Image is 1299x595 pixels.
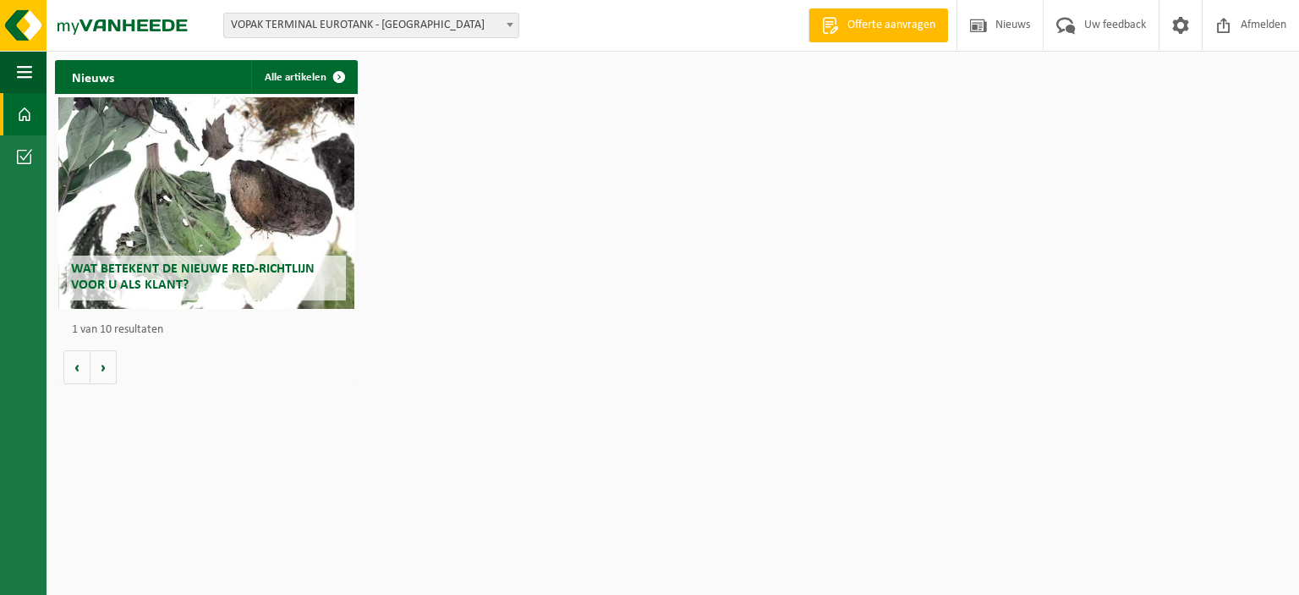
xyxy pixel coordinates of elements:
[808,8,948,42] a: Offerte aanvragen
[223,13,519,38] span: VOPAK TERMINAL EUROTANK - ANTWERPEN
[8,558,282,595] iframe: chat widget
[55,60,131,93] h2: Nieuws
[251,60,356,94] a: Alle artikelen
[90,350,117,384] button: Volgende
[63,350,90,384] button: Vorige
[72,324,349,336] p: 1 van 10 resultaten
[224,14,518,37] span: VOPAK TERMINAL EUROTANK - ANTWERPEN
[58,97,355,309] a: Wat betekent de nieuwe RED-richtlijn voor u als klant?
[843,17,940,34] span: Offerte aanvragen
[71,262,315,292] span: Wat betekent de nieuwe RED-richtlijn voor u als klant?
